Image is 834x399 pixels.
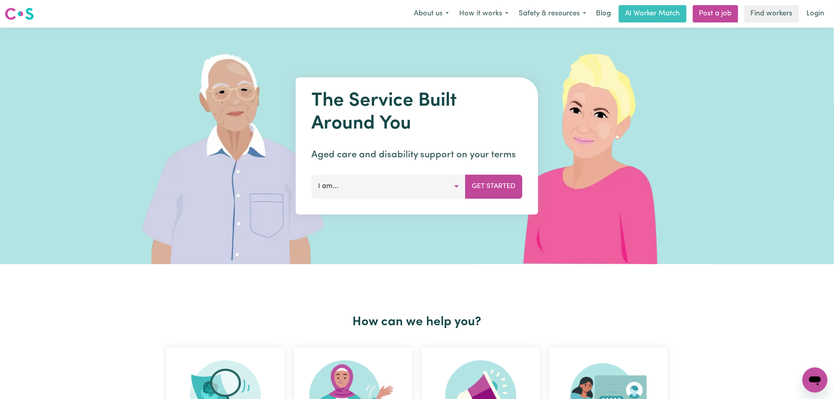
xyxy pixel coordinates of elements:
p: Aged care and disability support on your terms [312,148,523,162]
a: Careseekers logo [5,5,34,23]
h2: How can we help you? [162,315,672,330]
h1: The Service Built Around You [312,90,523,135]
a: Blog [591,5,616,22]
a: Find workers [745,5,799,22]
a: AI Worker Match [619,5,687,22]
button: About us [409,6,454,22]
a: Login [802,5,829,22]
button: Get Started [465,175,523,198]
a: Post a job [693,5,738,22]
iframe: Button to launch messaging window [802,367,828,393]
button: How it works [454,6,514,22]
button: Safety & resources [514,6,591,22]
img: Careseekers logo [5,7,34,21]
button: I am... [312,175,466,198]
